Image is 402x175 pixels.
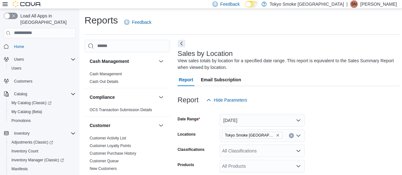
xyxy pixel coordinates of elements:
button: Open list of options [296,164,301,169]
button: Cash Management [157,57,165,65]
button: Manifests [6,165,78,173]
div: View sales totals by location for a specified date range. This report is equivalent to the Sales ... [178,57,396,71]
button: Promotions [6,116,78,125]
span: Customer Activity List [90,136,126,141]
span: Hide Parameters [214,97,247,103]
a: Customer Activity List [90,136,126,140]
a: Customers [11,77,35,85]
span: Feedback [132,19,151,25]
span: Cash Out Details [90,79,119,84]
a: Inventory Manager (Classic) [9,156,66,164]
span: Inventory Manager (Classic) [9,156,76,164]
a: Customer Purchase History [90,151,136,156]
span: Inventory [14,131,30,136]
div: Stephanie Neblett [350,0,358,8]
button: Customers [1,77,78,86]
span: Email Subscription [201,73,241,86]
button: Next [178,40,185,47]
h3: Customer [90,122,110,129]
label: Classifications [178,147,205,152]
span: Promotions [9,117,76,125]
button: Compliance [90,94,156,100]
button: Customer [157,122,165,129]
button: Customer [90,122,156,129]
a: Cash Management [90,72,122,76]
span: Report [179,73,193,86]
img: Cova [13,1,41,7]
span: New Customers [90,166,117,171]
button: Remove Tokyo Smoke Ontario from selection in this group [276,133,280,137]
button: My Catalog (Beta) [6,107,78,116]
button: Users [6,64,78,73]
span: OCS Transaction Submission Details [90,107,152,112]
p: [PERSON_NAME] [360,0,397,8]
span: SN [351,0,357,8]
span: Manifests [11,166,28,172]
input: Dark Mode [245,1,258,8]
a: Customer Loyalty Points [90,144,131,148]
a: My Catalog (Beta) [9,108,45,116]
span: Users [9,64,76,72]
span: Cash Management [90,71,122,77]
button: Open list of options [296,133,301,138]
button: Inventory Count [6,147,78,156]
a: Users [9,64,24,72]
span: Customer Loyalty Points [90,143,131,148]
span: My Catalog (Classic) [9,99,76,107]
span: Inventory Count [9,147,76,155]
div: Customer [85,134,170,175]
button: Catalog [11,90,30,98]
span: Catalog [11,90,76,98]
a: Adjustments (Classic) [9,138,56,146]
h3: Sales by Location [178,50,233,57]
h3: Report [178,96,199,104]
p: | [346,0,348,8]
span: Customers [14,79,32,84]
button: Catalog [1,90,78,98]
a: Adjustments (Classic) [6,138,78,147]
span: My Catalog (Beta) [11,109,42,114]
p: Tokyo Smoke [GEOGRAPHIC_DATA] [270,0,344,8]
a: Home [11,43,27,50]
button: Inventory [11,130,32,137]
span: Inventory Manager (Classic) [11,158,64,163]
button: Inventory [1,129,78,138]
a: OCS Transaction Submission Details [90,108,152,112]
span: Adjustments (Classic) [9,138,76,146]
a: Promotions [9,117,33,125]
h1: Reports [85,14,118,27]
span: Customer Queue [90,158,119,164]
a: Inventory Manager (Classic) [6,156,78,165]
span: Users [14,57,24,62]
label: Date Range [178,117,200,122]
a: My Catalog (Classic) [9,99,54,107]
span: Promotions [11,118,31,123]
button: Compliance [157,93,165,101]
span: Inventory Count [11,149,38,154]
span: Feedback [220,1,240,7]
span: Users [11,66,21,71]
span: Home [11,43,76,50]
button: Cash Management [90,58,156,64]
span: Users [11,56,76,63]
label: Products [178,162,194,167]
a: Inventory Count [9,147,41,155]
button: Hide Parameters [204,94,250,106]
h3: Cash Management [90,58,129,64]
span: My Catalog (Beta) [9,108,76,116]
button: Home [1,42,78,51]
button: [DATE] [220,114,305,127]
span: Tokyo Smoke [GEOGRAPHIC_DATA] [225,132,275,138]
span: Catalog [14,91,27,97]
button: Users [11,56,26,63]
button: Users [1,55,78,64]
span: Customers [11,77,76,85]
span: Home [14,44,24,49]
span: Adjustments (Classic) [11,140,53,145]
span: My Catalog (Classic) [11,100,51,105]
span: Manifests [9,165,76,173]
a: Manifests [9,165,30,173]
a: Customer Queue [90,159,119,163]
